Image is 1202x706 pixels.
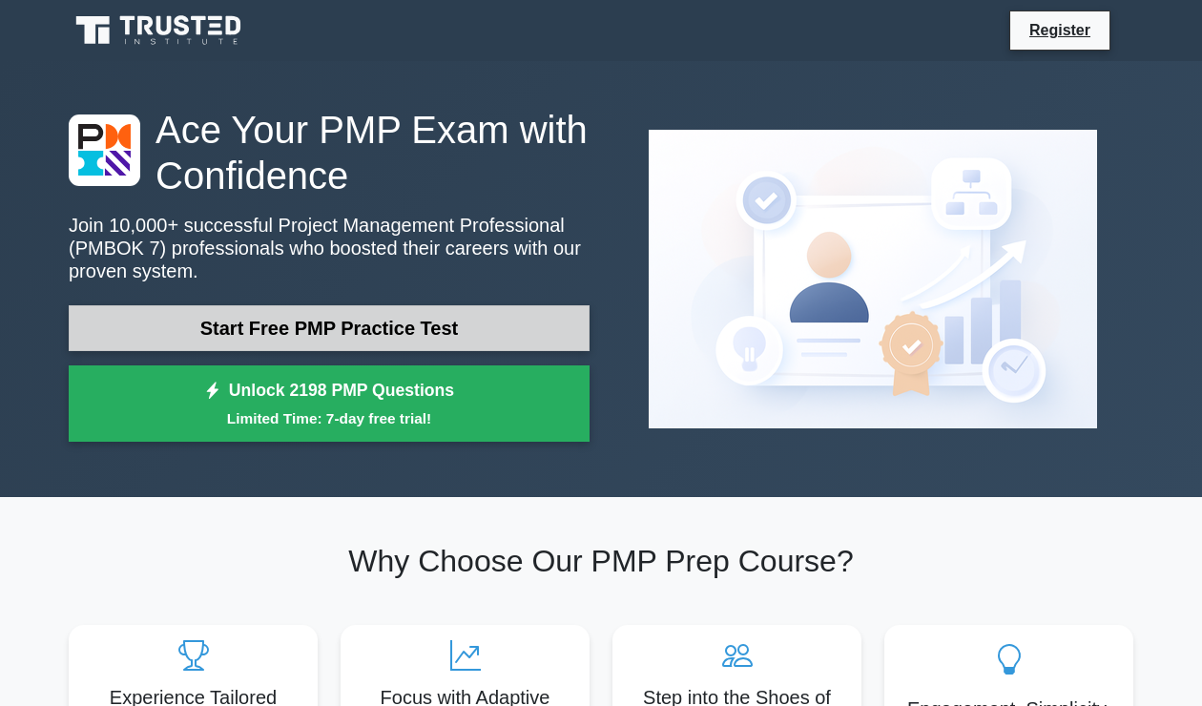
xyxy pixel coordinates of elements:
[633,114,1112,444] img: Project Management Professional (PMBOK 7) Preview
[69,305,590,351] a: Start Free PMP Practice Test
[69,543,1133,579] h2: Why Choose Our PMP Prep Course?
[93,407,566,429] small: Limited Time: 7-day free trial!
[69,365,590,442] a: Unlock 2198 PMP QuestionsLimited Time: 7-day free trial!
[69,107,590,198] h1: Ace Your PMP Exam with Confidence
[69,214,590,282] p: Join 10,000+ successful Project Management Professional (PMBOK 7) professionals who boosted their...
[1018,18,1102,42] a: Register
